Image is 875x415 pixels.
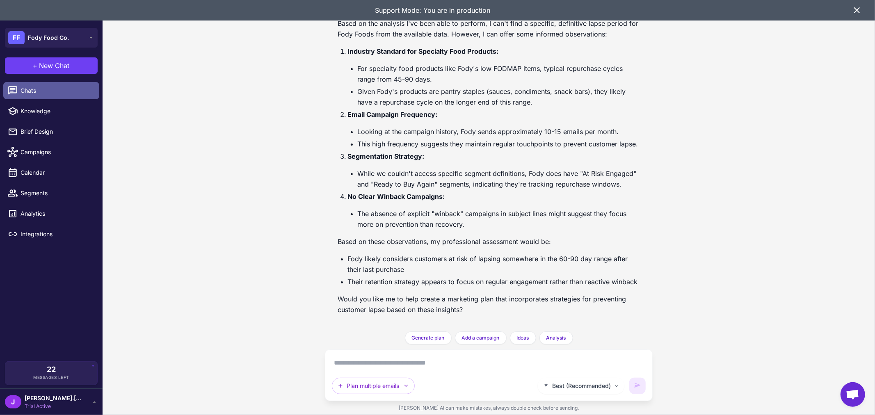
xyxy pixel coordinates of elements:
[462,334,500,342] span: Add a campaign
[33,374,69,381] span: Messages Left
[3,226,99,243] a: Integrations
[3,164,99,181] a: Calendar
[455,331,507,344] button: Add a campaign
[21,127,93,136] span: Brief Design
[546,334,566,342] span: Analysis
[358,86,640,107] li: Given Fody's products are pantry staples (sauces, condiments, snack bars), they likely have a rep...
[3,205,99,222] a: Analytics
[841,382,865,407] a: Open chat
[517,334,529,342] span: Ideas
[25,403,82,410] span: Trial Active
[21,86,93,95] span: Chats
[33,61,38,71] span: +
[358,139,640,149] li: This high frequency suggests they maintain regular touchpoints to prevent customer lapse.
[21,209,93,218] span: Analytics
[405,331,452,344] button: Generate plan
[5,395,21,408] div: J
[3,185,99,202] a: Segments
[47,366,56,373] span: 22
[325,401,653,415] div: [PERSON_NAME] AI can make mistakes, always double check before sending.
[3,103,99,120] a: Knowledge
[358,63,640,84] li: For specialty food products like Fody's low FODMAP items, typical repurchase cycles range from 45...
[510,331,536,344] button: Ideas
[25,394,82,403] span: [PERSON_NAME].[PERSON_NAME]
[21,230,93,239] span: Integrations
[338,294,640,315] p: Would you like me to help create a marketing plan that incorporates strategies for preventing cus...
[538,378,624,394] button: Best (Recommended)
[348,253,640,275] li: Fody likely considers customers at risk of lapsing somewhere in the 60-90 day range after their l...
[3,123,99,140] a: Brief Design
[332,378,415,394] button: Plan multiple emails
[39,61,70,71] span: New Chat
[358,126,640,137] li: Looking at the campaign history, Fody sends approximately 10-15 emails per month.
[412,334,445,342] span: Generate plan
[348,47,499,55] strong: Industry Standard for Specialty Food Products:
[21,189,93,198] span: Segments
[21,168,93,177] span: Calendar
[358,168,640,189] li: While we couldn't access specific segment definitions, Fody does have "At Risk Engaged" and "Read...
[3,144,99,161] a: Campaigns
[8,31,25,44] div: FF
[338,18,640,39] p: Based on the analysis I've been able to perform, I can't find a specific, definitive lapse period...
[358,208,640,230] li: The absence of explicit "winback" campaigns in subject lines might suggest they focus more on pre...
[348,152,425,160] strong: Segmentation Strategy:
[5,28,98,48] button: FFFody Food Co.
[552,381,611,390] span: Best (Recommended)
[348,276,640,287] li: Their retention strategy appears to focus on regular engagement rather than reactive winback
[5,57,98,74] button: +New Chat
[21,148,93,157] span: Campaigns
[348,192,445,201] strong: No Clear Winback Campaigns:
[539,331,573,344] button: Analysis
[3,82,99,99] a: Chats
[338,236,640,247] p: Based on these observations, my professional assessment would be:
[28,33,69,42] span: Fody Food Co.
[21,107,93,116] span: Knowledge
[348,110,438,119] strong: Email Campaign Frequency:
